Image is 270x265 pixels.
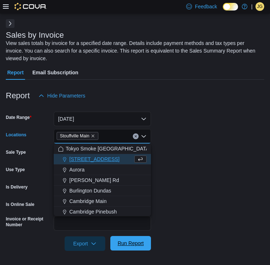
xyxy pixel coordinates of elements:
button: [STREET_ADDRESS] [54,154,151,165]
button: Clear input [133,133,139,139]
input: Dark Mode [223,3,238,11]
button: Burlington Dundas [54,186,151,196]
img: Cova [15,3,47,10]
button: Aurora [54,165,151,175]
p: | [251,2,253,11]
label: Locations [6,132,26,138]
button: Remove Stouffville Main from selection in this group [91,134,95,138]
span: Email Subscription [32,65,78,80]
label: Is Delivery [6,184,28,190]
label: Invoice or Receipt Number [6,216,51,228]
button: Hide Parameters [36,88,88,103]
span: JG [257,2,262,11]
span: Aurora [69,166,85,173]
span: [PERSON_NAME] Rd [69,177,119,184]
h3: Sales by Invoice [6,31,64,40]
button: Cambridge Pinebush [54,207,151,217]
span: Stouffville Main [57,132,98,140]
label: Sale Type [6,149,26,155]
button: Run Report [110,236,151,250]
div: View sales totals by invoice for a specified date range. Details include payment methods and tax ... [6,40,261,62]
button: [PERSON_NAME] Rd [54,175,151,186]
span: Feedback [195,3,217,10]
span: Stouffville Main [60,132,89,140]
button: Cambridge Main [54,196,151,207]
label: Is Online Sale [6,202,34,207]
button: [DATE] [54,112,151,126]
h3: Report [6,91,30,100]
div: Jaydon Gardiner [255,2,264,11]
span: [STREET_ADDRESS] [69,156,119,163]
button: Next [6,19,15,28]
span: Export [69,236,101,251]
span: Run Report [118,240,144,247]
span: Tokyo Smoke [GEOGRAPHIC_DATA] [66,145,151,152]
span: Hide Parameters [47,92,85,99]
span: Burlington Dundas [69,187,111,194]
span: Report [7,65,24,80]
button: Tokyo Smoke [GEOGRAPHIC_DATA] [54,144,151,154]
span: Cambridge Pinebush [69,208,117,215]
button: Close list of options [141,133,147,139]
label: Date Range [6,115,32,120]
label: Use Type [6,167,25,173]
span: Cambridge Main [69,198,107,205]
button: Export [65,236,105,251]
